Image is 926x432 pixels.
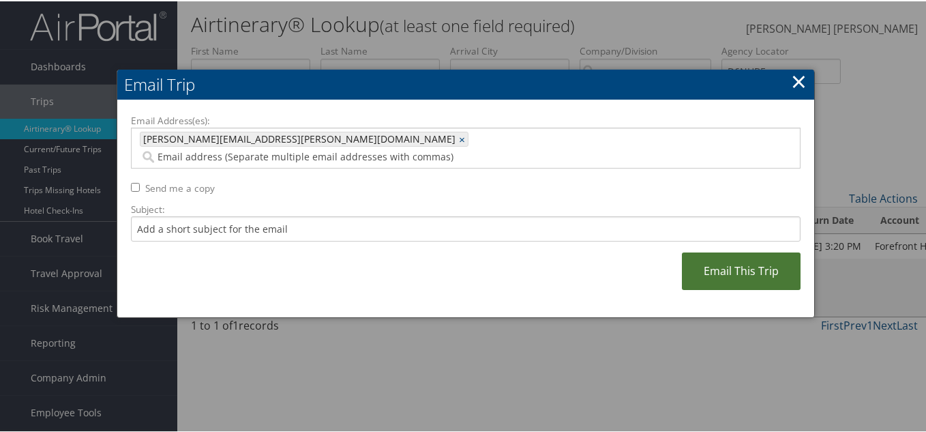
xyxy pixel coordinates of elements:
span: [PERSON_NAME][EMAIL_ADDRESS][PERSON_NAME][DOMAIN_NAME] [140,131,455,145]
a: Email This Trip [682,251,801,289]
h2: Email Trip [117,68,814,98]
input: Add a short subject for the email [131,215,801,240]
input: Email address (Separate multiple email addresses with commas) [140,149,569,162]
a: × [459,131,468,145]
label: Send me a copy [145,180,215,194]
a: × [791,66,807,93]
label: Email Address(es): [131,113,801,126]
label: Subject: [131,201,801,215]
